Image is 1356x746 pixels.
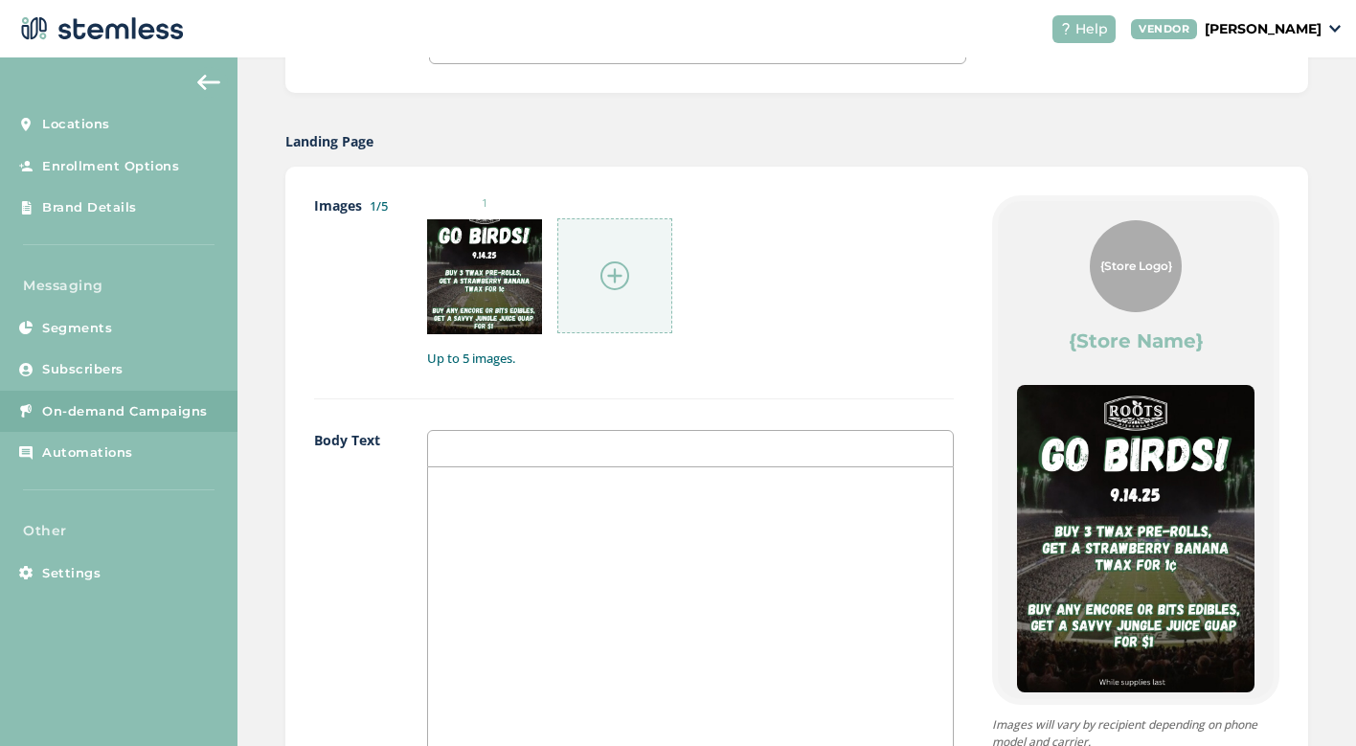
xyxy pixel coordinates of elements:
img: 2Q== [427,219,542,334]
img: icon-arrow-back-accent-c549486e.svg [197,75,220,90]
span: {Store Logo} [1100,258,1172,275]
div: VENDOR [1131,19,1197,39]
img: 2Q== [1017,385,1254,692]
span: Locations [42,115,110,134]
span: Settings [42,564,101,583]
label: 1/5 [370,197,388,215]
span: Brand Details [42,198,137,217]
img: icon-circle-plus-45441306.svg [600,261,629,290]
img: logo-dark-0685b13c.svg [15,10,184,48]
small: 1 [427,195,542,212]
label: Images [314,195,389,368]
img: icon_down-arrow-small-66adaf34.svg [1329,25,1341,33]
span: On-demand Campaigns [42,402,208,421]
img: icon-help-white-03924b79.svg [1060,23,1072,34]
iframe: Chat Widget [1260,654,1356,746]
p: [PERSON_NAME] [1205,19,1322,39]
span: Segments [42,319,112,338]
span: Automations [42,443,133,463]
span: Help [1075,19,1108,39]
label: Up to 5 images. [427,350,954,369]
span: Subscribers [42,360,124,379]
span: Enrollment Options [42,157,179,176]
label: {Store Name} [1069,328,1204,354]
label: Landing Page [285,131,373,151]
